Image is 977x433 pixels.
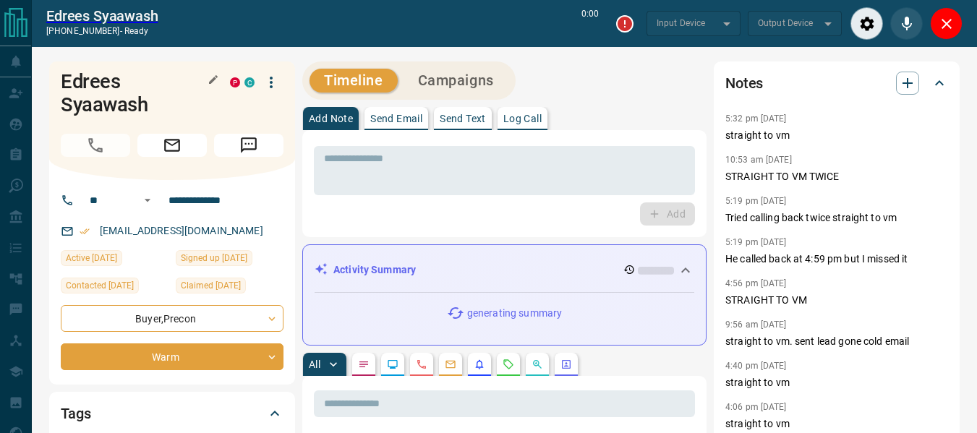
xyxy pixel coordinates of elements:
div: Warm [61,343,283,370]
p: Send Text [440,113,486,124]
p: Log Call [503,113,542,124]
p: 10:53 am [DATE] [725,155,792,165]
p: All [309,359,320,369]
span: Contacted [DATE] [66,278,134,293]
div: Thu Jul 11 2024 [176,278,283,298]
div: Thu Jul 11 2024 [176,250,283,270]
p: Send Email [370,113,422,124]
div: Audio Settings [850,7,883,40]
button: Campaigns [404,69,508,93]
svg: Lead Browsing Activity [387,359,398,370]
svg: Notes [358,359,370,370]
span: ready [124,26,149,36]
div: Notes [725,66,948,100]
p: straight to vm [725,375,948,390]
button: Timeline [310,69,398,93]
h1: Edrees Syaawash [61,70,208,116]
p: straight to vm. sent lead gone cold email [725,334,948,349]
div: Sun Aug 17 2025 [61,250,168,270]
p: 4:06 pm [DATE] [725,402,787,412]
svg: Listing Alerts [474,359,485,370]
div: Tue Aug 12 2025 [61,278,168,298]
button: Open [139,192,156,209]
span: Email [137,134,207,157]
h2: Notes [725,72,763,95]
div: Close [930,7,963,40]
svg: Agent Actions [560,359,572,370]
svg: Opportunities [532,359,543,370]
div: condos.ca [244,77,255,87]
p: Tried calling back twice straight to vm [725,210,948,226]
p: 4:56 pm [DATE] [725,278,787,288]
svg: Requests [503,359,514,370]
a: [EMAIL_ADDRESS][DOMAIN_NAME] [100,225,263,236]
h2: Tags [61,402,90,425]
p: straight to vm [725,416,948,432]
p: Add Note [309,113,353,124]
p: 5:32 pm [DATE] [725,113,787,124]
p: straight to vm [725,128,948,143]
p: 4:40 pm [DATE] [725,361,787,371]
p: 0:00 [581,7,599,40]
span: Claimed [DATE] [181,278,241,293]
p: STRAIGHT TO VM [725,293,948,308]
p: [PHONE_NUMBER] - [46,25,158,38]
p: STRAIGHT TO VM TWICE [725,169,948,184]
p: 5:19 pm [DATE] [725,196,787,206]
div: property.ca [230,77,240,87]
svg: Email Verified [80,226,90,236]
a: Edrees Syaawash [46,7,158,25]
svg: Calls [416,359,427,370]
span: Signed up [DATE] [181,251,247,265]
p: generating summary [467,306,562,321]
p: Activity Summary [333,262,416,278]
div: Activity Summary [315,257,694,283]
svg: Emails [445,359,456,370]
p: 5:19 pm [DATE] [725,237,787,247]
div: Tags [61,396,283,431]
p: He called back at 4:59 pm but I missed it [725,252,948,267]
span: Call [61,134,130,157]
span: Active [DATE] [66,251,117,265]
p: 9:56 am [DATE] [725,320,787,330]
span: Message [214,134,283,157]
div: Mute [890,7,923,40]
div: Buyer , Precon [61,305,283,332]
